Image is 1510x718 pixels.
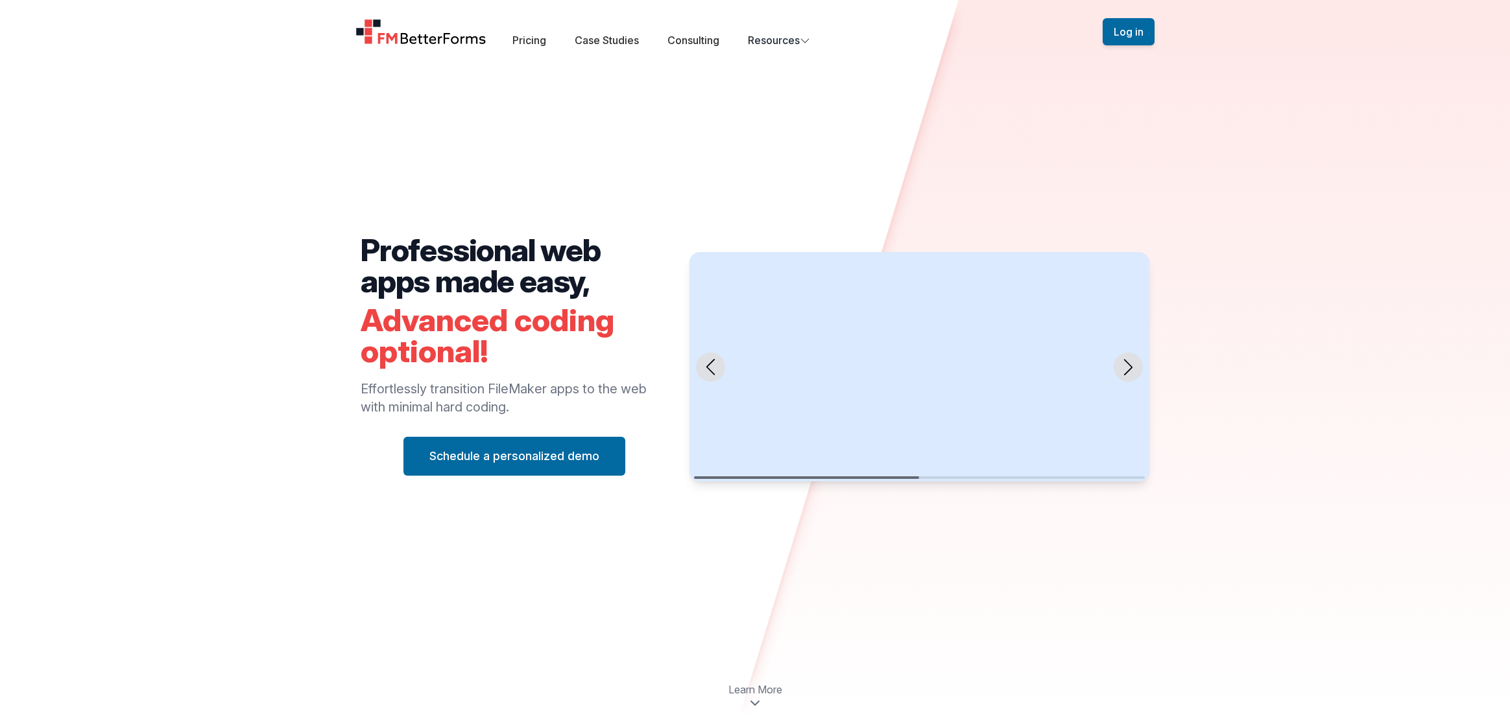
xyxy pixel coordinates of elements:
h2: Professional web apps made easy, [361,235,669,297]
span: Learn More [728,682,782,697]
h2: Advanced coding optional! [361,305,669,367]
button: Log in [1103,18,1155,45]
a: Consulting [667,34,719,47]
p: Effortlessly transition FileMaker apps to the web with minimal hard coding. [361,380,669,416]
button: Resources [748,32,810,48]
a: Case Studies [575,34,639,47]
a: Pricing [512,34,546,47]
swiper-slide: 1 / 2 [689,252,1149,482]
a: Home [355,19,486,45]
nav: Global [340,16,1170,48]
button: Schedule a personalized demo [403,437,625,476]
